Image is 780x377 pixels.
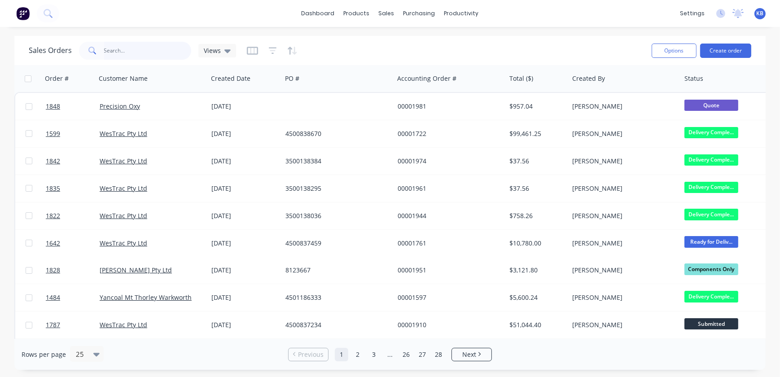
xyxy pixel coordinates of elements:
[351,348,364,361] a: Page 2
[46,293,60,302] span: 1484
[416,348,429,361] a: Page 27
[572,320,672,329] div: [PERSON_NAME]
[285,293,385,302] div: 4501186333
[398,129,497,138] div: 00001722
[46,93,100,120] a: 1848
[684,154,738,166] span: Delivery Comple...
[684,236,738,247] span: Ready for Deliv...
[46,148,100,175] a: 1842
[46,129,60,138] span: 1599
[510,266,563,275] div: $3,121.80
[100,184,147,193] a: WesTrac Pty Ltd
[285,266,385,275] div: 8123667
[684,74,703,83] div: Status
[29,46,72,55] h1: Sales Orders
[383,348,397,361] a: Jump forward
[100,129,147,138] a: WesTrac Pty Ltd
[398,102,497,111] div: 00001981
[100,211,147,220] a: WesTrac Pty Ltd
[46,157,60,166] span: 1842
[211,129,278,138] div: [DATE]
[211,320,278,329] div: [DATE]
[16,7,30,20] img: Factory
[509,74,533,83] div: Total ($)
[398,184,497,193] div: 00001961
[572,211,672,220] div: [PERSON_NAME]
[684,182,738,193] span: Delivery Comple...
[452,350,491,359] a: Next page
[572,266,672,275] div: [PERSON_NAME]
[684,318,738,329] span: Submitted
[46,311,100,338] a: 1787
[285,184,385,193] div: 3500138295
[297,7,339,20] a: dashboard
[211,184,278,193] div: [DATE]
[398,211,497,220] div: 00001944
[46,202,100,229] a: 1822
[572,293,672,302] div: [PERSON_NAME]
[104,42,192,60] input: Search...
[46,284,100,311] a: 1484
[374,7,399,20] div: sales
[99,74,148,83] div: Customer Name
[684,291,738,302] span: Delivery Comple...
[398,239,497,248] div: 00001761
[46,102,60,111] span: 1848
[298,350,324,359] span: Previous
[572,74,605,83] div: Created By
[757,9,764,18] span: KB
[510,239,563,248] div: $10,780.00
[684,263,738,275] span: Components Only
[211,102,278,111] div: [DATE]
[285,211,385,220] div: 3500138036
[572,239,672,248] div: [PERSON_NAME]
[440,7,483,20] div: productivity
[510,129,563,138] div: $99,461.25
[572,129,672,138] div: [PERSON_NAME]
[46,230,100,257] a: 1642
[462,350,476,359] span: Next
[432,348,445,361] a: Page 28
[285,129,385,138] div: 4500838670
[46,120,100,147] a: 1599
[675,7,709,20] div: settings
[397,74,456,83] div: Accounting Order #
[510,293,563,302] div: $5,600.24
[211,293,278,302] div: [DATE]
[46,257,100,284] a: 1828
[211,157,278,166] div: [DATE]
[510,184,563,193] div: $37.56
[211,239,278,248] div: [DATE]
[289,350,328,359] a: Previous page
[100,102,140,110] a: Precision Oxy
[399,7,440,20] div: purchasing
[399,348,413,361] a: Page 26
[46,175,100,202] a: 1835
[46,320,60,329] span: 1787
[285,320,385,329] div: 4500837234
[211,74,250,83] div: Created Date
[285,348,495,361] ul: Pagination
[339,7,374,20] div: products
[285,74,299,83] div: PO #
[510,157,563,166] div: $37.56
[398,266,497,275] div: 00001951
[285,157,385,166] div: 3500138384
[510,320,563,329] div: $51,044.40
[335,348,348,361] a: Page 1 is your current page
[46,184,60,193] span: 1835
[100,239,147,247] a: WesTrac Pty Ltd
[211,266,278,275] div: [DATE]
[572,184,672,193] div: [PERSON_NAME]
[684,127,738,138] span: Delivery Comple...
[398,320,497,329] div: 00001910
[572,157,672,166] div: [PERSON_NAME]
[22,350,66,359] span: Rows per page
[100,320,147,329] a: WesTrac Pty Ltd
[100,293,192,302] a: Yancoal Mt Thorley Warkworth
[398,157,497,166] div: 00001974
[285,239,385,248] div: 4500837459
[398,293,497,302] div: 00001597
[46,211,60,220] span: 1822
[684,100,738,111] span: Quote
